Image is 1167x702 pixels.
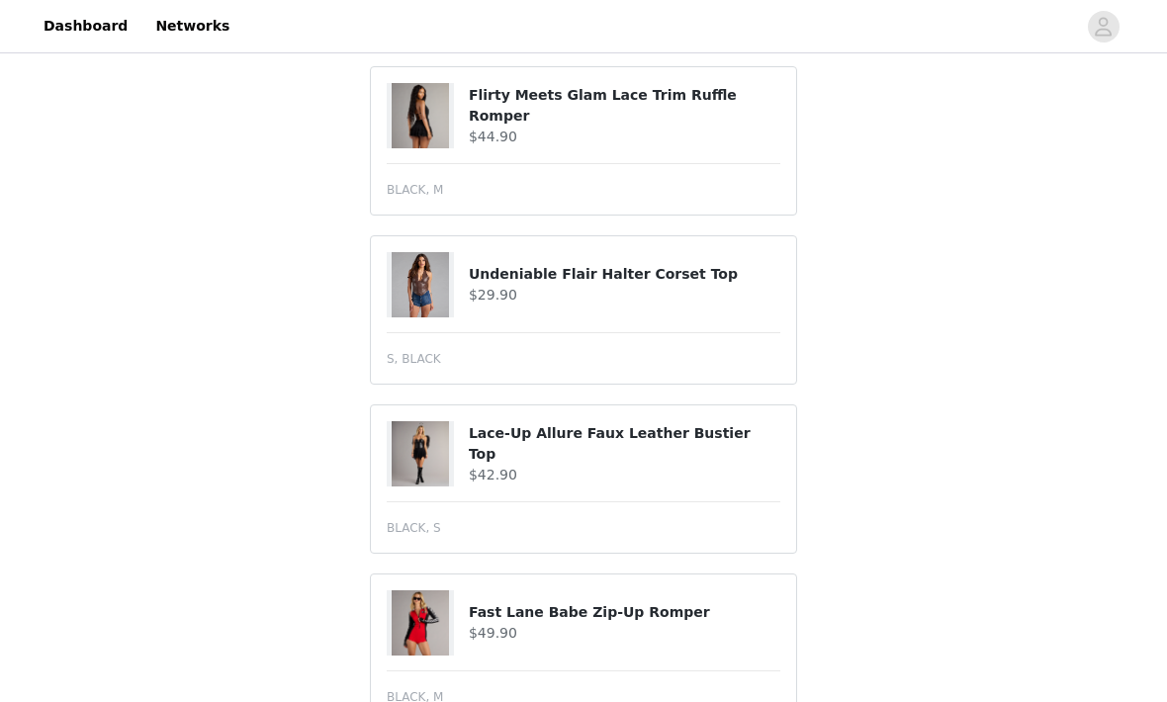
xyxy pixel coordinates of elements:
a: Dashboard [32,4,139,48]
img: Flirty Meets Glam Lace Trim Ruffle Romper [392,84,449,149]
span: BLACK, M [387,182,443,200]
a: Networks [143,4,241,48]
span: S, BLACK [387,351,441,369]
img: Undeniable Flair Halter Corset Top [392,253,449,318]
h4: $44.90 [469,128,780,148]
h4: Lace-Up Allure Faux Leather Bustier Top [469,424,780,466]
span: BLACK, S [387,520,441,538]
div: avatar [1094,11,1113,43]
h4: Undeniable Flair Halter Corset Top [469,265,780,286]
h4: $29.90 [469,286,780,307]
img: Fast Lane Babe Zip-Up Romper [392,591,449,657]
h4: Fast Lane Babe Zip-Up Romper [469,603,780,624]
h4: Flirty Meets Glam Lace Trim Ruffle Romper [469,86,780,128]
h4: $49.90 [469,624,780,645]
img: Lace-Up Allure Faux Leather Bustier Top [392,422,449,487]
h4: $42.90 [469,466,780,486]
